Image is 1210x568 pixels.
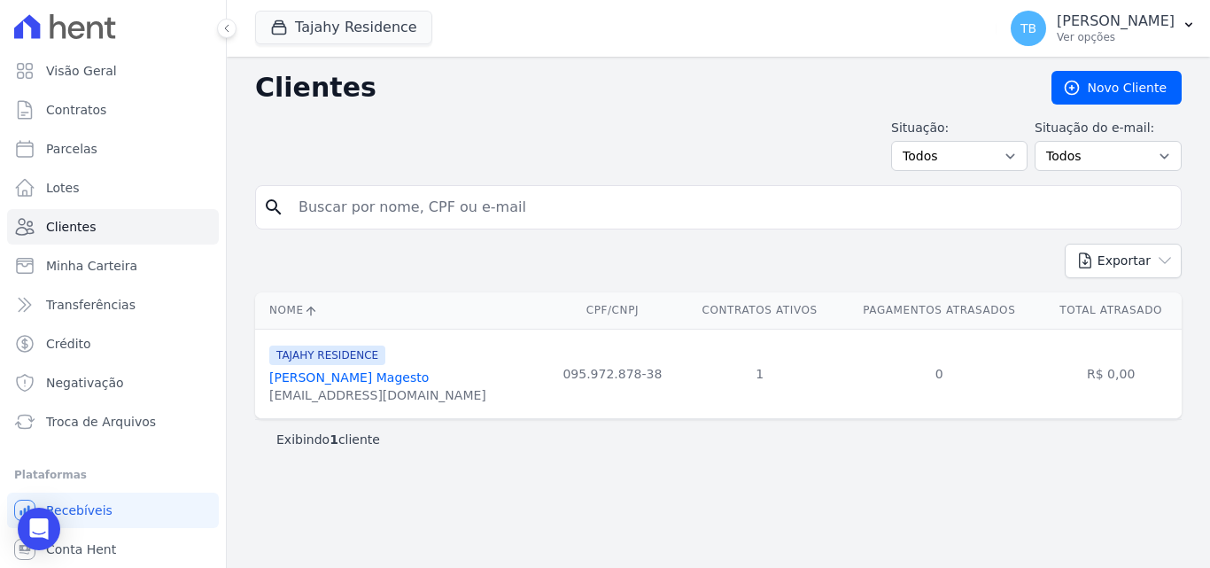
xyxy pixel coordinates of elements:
span: Lotes [46,179,80,197]
h2: Clientes [255,72,1023,104]
div: Open Intercom Messenger [18,508,60,550]
span: TAJAHY RESIDENCE [269,346,385,365]
span: Troca de Arquivos [46,413,156,431]
button: TB [PERSON_NAME] Ver opções [997,4,1210,53]
td: 1 [681,329,838,418]
td: R$ 0,00 [1040,329,1182,418]
a: Novo Cliente [1051,71,1182,105]
input: Buscar por nome, CPF ou e-mail [288,190,1174,225]
a: Negativação [7,365,219,401]
a: Conta Hent [7,532,219,567]
button: Exportar [1065,244,1182,278]
p: Exibindo cliente [276,431,380,448]
a: Visão Geral [7,53,219,89]
div: Plataformas [14,464,212,486]
a: Minha Carteira [7,248,219,284]
span: Clientes [46,218,96,236]
a: Recebíveis [7,493,219,528]
th: Pagamentos Atrasados [838,292,1040,329]
i: search [263,197,284,218]
b: 1 [330,432,338,447]
span: Crédito [46,335,91,353]
span: Negativação [46,374,124,392]
button: Tajahy Residence [255,11,432,44]
p: Ver opções [1057,30,1175,44]
span: Parcelas [46,140,97,158]
th: Total Atrasado [1040,292,1182,329]
span: Visão Geral [46,62,117,80]
span: TB [1020,22,1036,35]
a: Parcelas [7,131,219,167]
th: CPF/CNPJ [544,292,681,329]
div: [EMAIL_ADDRESS][DOMAIN_NAME] [269,386,486,404]
td: 095.972.878-38 [544,329,681,418]
p: [PERSON_NAME] [1057,12,1175,30]
span: Transferências [46,296,136,314]
a: Transferências [7,287,219,323]
span: Minha Carteira [46,257,137,275]
label: Situação do e-mail: [1035,119,1182,137]
span: Recebíveis [46,502,112,519]
a: Troca de Arquivos [7,404,219,440]
th: Nome [255,292,544,329]
a: Clientes [7,209,219,245]
a: Crédito [7,326,219,362]
a: [PERSON_NAME] Magesto [269,370,429,385]
span: Conta Hent [46,541,116,558]
label: Situação: [891,119,1028,137]
th: Contratos Ativos [681,292,838,329]
a: Lotes [7,170,219,206]
a: Contratos [7,92,219,128]
td: 0 [838,329,1040,418]
span: Contratos [46,101,106,119]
